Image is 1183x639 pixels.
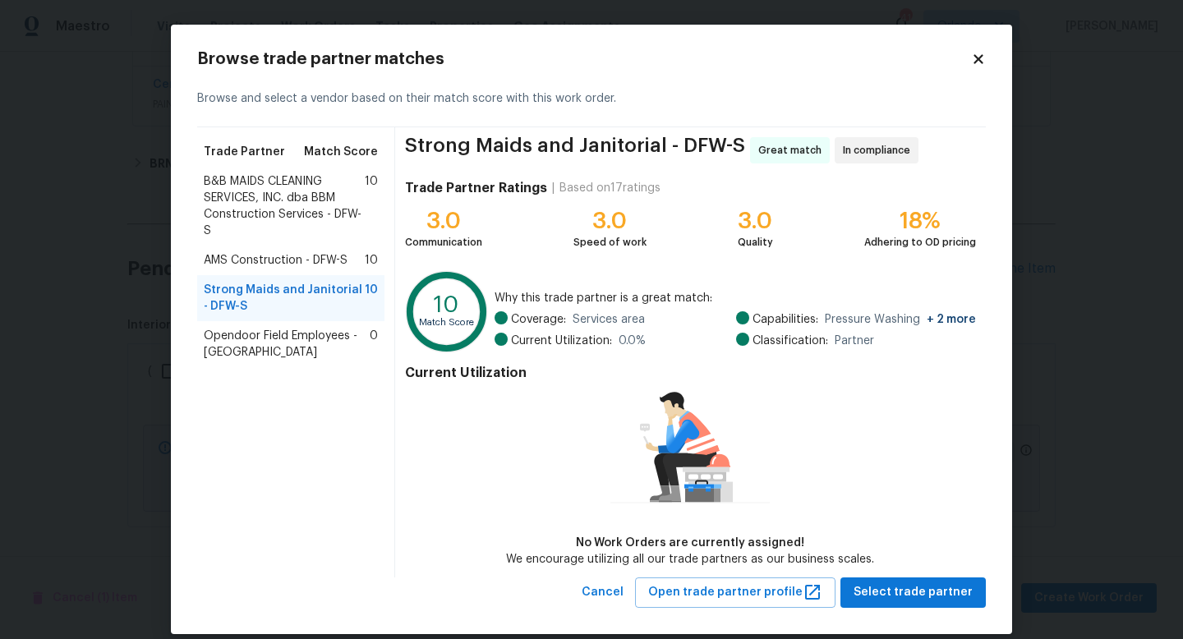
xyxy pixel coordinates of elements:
[405,213,482,229] div: 3.0
[619,333,646,349] span: 0.0 %
[511,333,612,349] span: Current Utilization:
[738,213,773,229] div: 3.0
[405,234,482,251] div: Communication
[405,137,745,163] span: Strong Maids and Janitorial - DFW-S
[864,234,976,251] div: Adhering to OD pricing
[758,142,828,159] span: Great match
[854,582,973,603] span: Select trade partner
[835,333,874,349] span: Partner
[648,582,822,603] span: Open trade partner profile
[204,173,365,239] span: B&B MAIDS CLEANING SERVICES, INC. dba BBM Construction Services - DFW-S
[559,180,661,196] div: Based on 17 ratings
[753,333,828,349] span: Classification:
[753,311,818,328] span: Capabilities:
[573,311,645,328] span: Services area
[365,173,378,239] span: 10
[495,290,976,306] span: Why this trade partner is a great match:
[511,311,566,328] span: Coverage:
[197,51,971,67] h2: Browse trade partner matches
[365,282,378,315] span: 10
[434,293,459,316] text: 10
[204,144,285,160] span: Trade Partner
[575,577,630,608] button: Cancel
[304,144,378,160] span: Match Score
[573,213,647,229] div: 3.0
[738,234,773,251] div: Quality
[419,318,474,327] text: Match Score
[547,180,559,196] div: |
[405,365,976,381] h4: Current Utilization
[573,234,647,251] div: Speed of work
[405,180,547,196] h4: Trade Partner Ratings
[843,142,917,159] span: In compliance
[927,314,976,325] span: + 2 more
[506,551,874,568] div: We encourage utilizing all our trade partners as our business scales.
[204,252,348,269] span: AMS Construction - DFW-S
[370,328,378,361] span: 0
[840,577,986,608] button: Select trade partner
[582,582,624,603] span: Cancel
[197,71,986,127] div: Browse and select a vendor based on their match score with this work order.
[635,577,835,608] button: Open trade partner profile
[825,311,976,328] span: Pressure Washing
[365,252,378,269] span: 10
[204,282,365,315] span: Strong Maids and Janitorial - DFW-S
[204,328,370,361] span: Opendoor Field Employees - [GEOGRAPHIC_DATA]
[864,213,976,229] div: 18%
[506,535,874,551] div: No Work Orders are currently assigned!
